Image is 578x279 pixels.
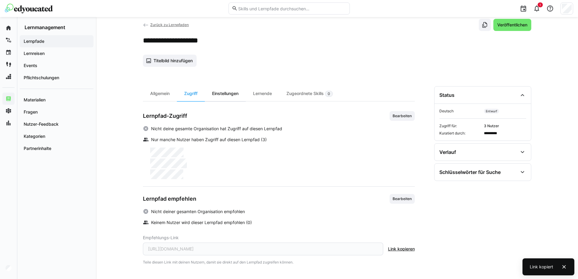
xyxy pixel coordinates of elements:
span: Nicht deine gesamte Organisation hat Zugriff auf diesen Lernpfad [151,126,282,132]
span: Bearbeiten [392,196,412,201]
button: Bearbeiten [390,111,415,121]
span: Zurück zu Lernpfaden [150,22,189,27]
input: Skills und Lernpfade durchsuchen… [238,6,346,11]
span: Nur manche Nutzer haben Zugriff auf diesen Lernpfad (3) [151,137,267,143]
div: Einstellungen [205,86,246,101]
div: Lernende [246,86,279,101]
div: Status [439,92,455,98]
div: Verlauf [439,149,456,155]
span: Keinem Nutzer wird dieser Lernpfad empfohlen (0) [151,219,252,226]
span: Kuratiert durch: [439,131,482,136]
span: Teile diesen Link mit deinen Nutzern, damit sie direkt auf den Lernpfad zugreifen können. [143,260,415,264]
div: Allgemein [143,86,177,101]
span: Entwurf [484,109,499,114]
div: Schlüsselwörter für Suche [439,169,501,175]
button: Titelbild hinzufügen [143,55,197,67]
span: Empfehlungs-Link [143,235,415,240]
span: Deutsch [439,109,482,114]
h3: Lernpfad empfehlen [143,196,196,202]
span: 3 Nutzer [484,124,526,128]
a: Zurück zu Lernpfaden [143,22,189,27]
div: [URL][DOMAIN_NAME] [143,243,383,255]
span: Nicht deiner gesamten Organisation empfohlen [151,209,245,215]
div: Zugeordnete Skills [279,86,340,101]
div: Link kopiert [530,264,553,270]
span: Veröffentlichen [496,22,528,28]
span: Link kopieren [388,246,415,252]
span: Zugriff für: [439,124,482,128]
div: Zugriff [177,86,205,101]
button: Bearbeiten [390,194,415,204]
span: 0 [328,91,330,96]
span: 1 [539,3,541,7]
span: Titelbild hinzufügen [153,58,194,64]
h3: Lernpfad-Zugriff [143,113,187,119]
span: Bearbeiten [392,114,412,118]
button: Veröffentlichen [493,19,531,31]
